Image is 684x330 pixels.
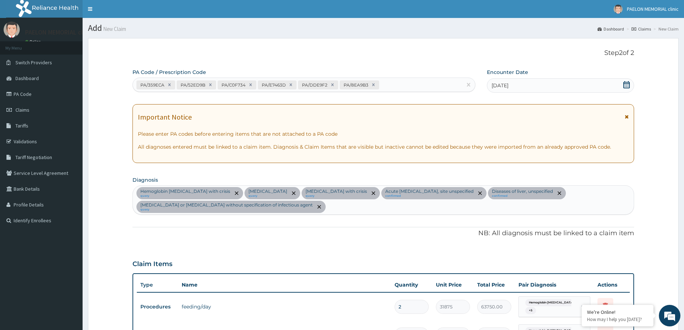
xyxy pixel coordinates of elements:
label: PA Code / Prescription Code [132,69,206,76]
span: remove selection option [370,190,377,196]
small: New Claim [102,26,126,32]
img: User Image [614,5,623,14]
label: Encounter Date [487,69,528,76]
h3: Claim Items [132,260,172,268]
th: Actions [594,278,630,292]
li: New Claim [652,26,679,32]
p: PAELON MEMORIAL clinic [25,29,93,36]
div: PA/DDE9F2 [300,81,329,89]
p: All diagnoses entered must be linked to a claim item. Diagnosis & Claim Items that are visible bu... [138,143,629,150]
p: NB: All diagnosis must be linked to a claim item [132,229,634,238]
td: Procedures [137,300,178,313]
th: Type [137,278,178,292]
small: query [248,194,287,198]
span: remove selection option [316,204,322,210]
small: query [140,208,313,212]
span: Switch Providers [15,59,52,66]
span: Dashboard [15,75,39,82]
small: query [306,194,367,198]
p: How may I help you today? [587,316,648,322]
th: Total Price [474,278,515,292]
th: Unit Price [432,278,474,292]
span: remove selection option [477,190,483,196]
p: [MEDICAL_DATA] with crisis [306,189,367,194]
span: remove selection option [233,190,240,196]
span: Tariffs [15,122,28,129]
a: Claims [632,26,651,32]
img: User Image [4,22,20,38]
td: feeding/day [178,299,391,314]
p: Please enter PA codes before entering items that are not attached to a PA code [138,130,629,138]
div: PA/52ED9B [178,81,206,89]
h1: Add [88,23,679,33]
span: Claims [15,107,29,113]
small: query [140,194,230,198]
span: Hemoglobin [MEDICAL_DATA] with cri... [525,299,591,306]
span: + 5 [525,307,536,314]
p: Step 2 of 2 [132,49,634,57]
h1: Important Notice [138,113,192,121]
div: PA/8EA9B3 [341,81,369,89]
span: remove selection option [556,190,563,196]
span: Tariff Negotiation [15,154,52,161]
th: Pair Diagnosis [515,278,594,292]
th: Quantity [391,278,432,292]
p: Acute [MEDICAL_DATA], site unspecified [385,189,474,194]
p: [MEDICAL_DATA] or [MEDICAL_DATA] without specification of infectious agent [140,202,313,208]
div: PA/E7463D [260,81,287,89]
label: Diagnosis [132,176,158,183]
a: Online [25,39,42,44]
div: We're Online! [587,309,648,315]
p: Hemoglobin [MEDICAL_DATA] with crisis [140,189,230,194]
span: remove selection option [290,190,297,196]
th: Name [178,278,391,292]
small: confirmed [492,194,553,198]
small: confirmed [385,194,474,198]
span: [DATE] [492,82,508,89]
p: [MEDICAL_DATA] [248,189,287,194]
p: Diseases of liver, unspecified [492,189,553,194]
span: PAELON MEMORIAL clinic [627,6,679,12]
div: PA/C0F734 [219,81,247,89]
div: PA/359ECA [138,81,166,89]
a: Dashboard [597,26,624,32]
